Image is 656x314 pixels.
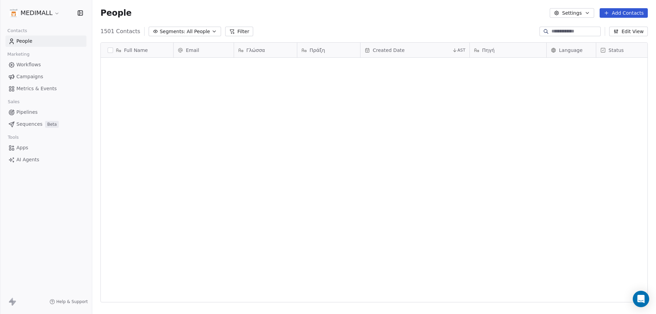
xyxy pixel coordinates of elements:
[100,8,132,18] span: People
[16,73,43,80] span: Campaigns
[5,59,86,70] a: Workflows
[5,71,86,82] a: Campaigns
[187,28,210,35] span: All People
[16,144,28,151] span: Apps
[609,47,624,54] span: Status
[160,28,185,35] span: Segments:
[8,7,61,19] button: MEDIMALL
[16,121,42,128] span: Sequences
[45,121,59,128] span: Beta
[16,38,32,45] span: People
[457,47,465,53] span: AST
[16,85,57,92] span: Metrics & Events
[5,36,86,47] a: People
[174,43,234,57] div: Email
[124,47,148,54] span: Full Name
[373,47,405,54] span: Created Date
[246,47,265,54] span: Γλώσσα
[596,43,651,57] div: Status
[186,47,199,54] span: Email
[600,8,648,18] button: Add Contacts
[547,43,596,57] div: Language
[5,83,86,94] a: Metrics & Events
[56,299,88,304] span: Help & Support
[4,49,32,59] span: Marketing
[16,109,38,116] span: Pipelines
[50,299,88,304] a: Help & Support
[5,132,22,142] span: Tools
[550,8,594,18] button: Settings
[4,26,30,36] span: Contacts
[10,9,18,17] img: Medimall%20logo%20(2).1.jpg
[470,43,546,57] div: Πηγή
[101,43,173,57] div: Full Name
[20,9,53,17] span: MEDIMALL
[5,119,86,130] a: SequencesBeta
[16,156,39,163] span: AI Agents
[609,27,648,36] button: Edit View
[5,154,86,165] a: AI Agents
[5,97,23,107] span: Sales
[482,47,495,54] span: Πηγή
[310,47,325,54] span: Πράξη
[297,43,360,57] div: Πράξη
[360,43,469,57] div: Created DateAST
[559,47,583,54] span: Language
[633,291,649,307] div: Open Intercom Messenger
[225,27,254,36] button: Filter
[100,27,140,36] span: 1501 Contacts
[234,43,297,57] div: Γλώσσα
[5,142,86,153] a: Apps
[101,58,174,303] div: grid
[5,107,86,118] a: Pipelines
[16,61,41,68] span: Workflows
